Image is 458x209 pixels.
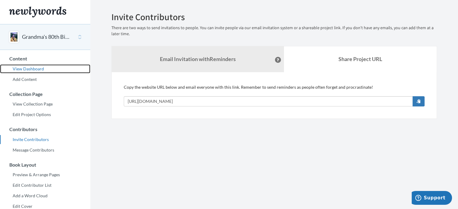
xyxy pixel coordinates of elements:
[111,25,437,37] p: There are two ways to send invitations to people. You can invite people via our email invitation ...
[0,127,90,132] h3: Contributors
[0,91,90,97] h3: Collection Page
[0,162,90,168] h3: Book Layout
[412,191,452,206] iframe: Opens a widget where you can chat to one of our agents
[124,84,425,106] div: Copy the website URL below and email everyone with this link. Remember to send reminders as peopl...
[160,56,236,62] strong: Email Invitation with Reminders
[22,33,71,41] button: Grandma's 80th Birthday
[338,56,382,62] b: Share Project URL
[9,7,66,17] img: Newlywords logo
[0,56,90,61] h3: Content
[111,12,437,22] h2: Invite Contributors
